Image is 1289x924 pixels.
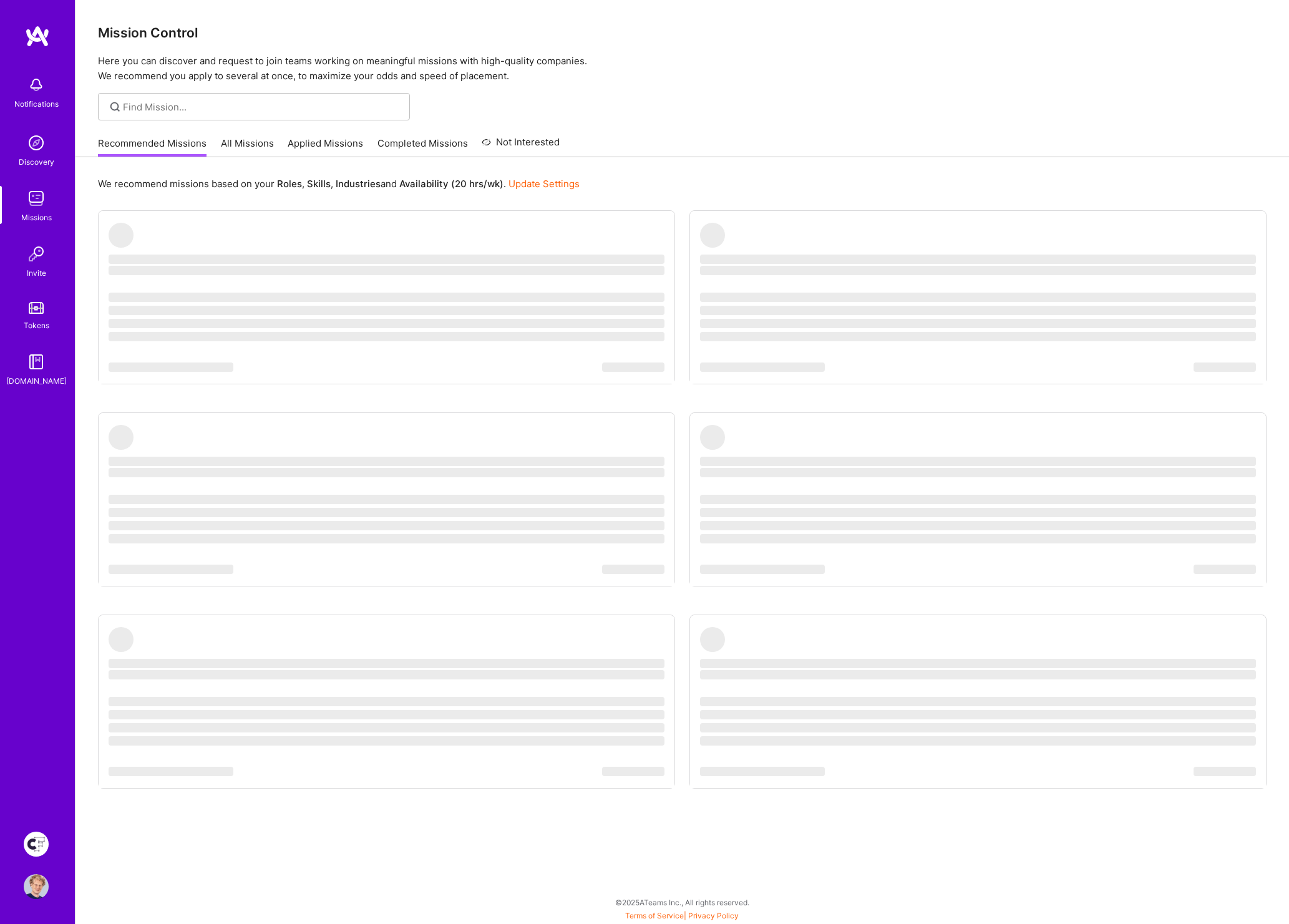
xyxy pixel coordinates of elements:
img: bell [24,72,49,97]
img: discovery [24,130,49,155]
input: Find Mission... [123,100,401,114]
img: User Avatar [24,874,49,899]
b: Industries [336,178,381,190]
a: Applied Missions [288,137,363,157]
a: Recommended Missions [98,137,207,157]
img: Creative Fabrica Project Team [24,832,49,857]
a: Not Interested [482,135,560,157]
img: Invite [24,241,49,266]
a: Privacy Policy [688,911,739,920]
span: | [625,911,739,920]
div: Notifications [14,97,59,110]
a: All Missions [221,137,274,157]
div: © 2025 ATeams Inc., All rights reserved. [75,887,1289,918]
img: guide book [24,349,49,374]
div: Missions [21,211,52,224]
a: Completed Missions [377,137,468,157]
div: Tokens [24,319,49,332]
div: Invite [27,266,46,280]
img: logo [25,25,50,47]
b: Skills [307,178,331,190]
p: Here you can discover and request to join teams working on meaningful missions with high-quality ... [98,54,1267,84]
img: tokens [29,302,44,314]
div: [DOMAIN_NAME] [6,374,67,387]
a: User Avatar [21,874,52,899]
a: Creative Fabrica Project Team [21,832,52,857]
a: Update Settings [508,178,580,190]
a: Terms of Service [625,911,684,920]
h3: Mission Control [98,25,1267,41]
div: Discovery [19,155,54,168]
p: We recommend missions based on your , , and . [98,177,580,190]
b: Roles [277,178,302,190]
i: icon SearchGrey [108,100,122,114]
b: Availability (20 hrs/wk) [399,178,503,190]
img: teamwork [24,186,49,211]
